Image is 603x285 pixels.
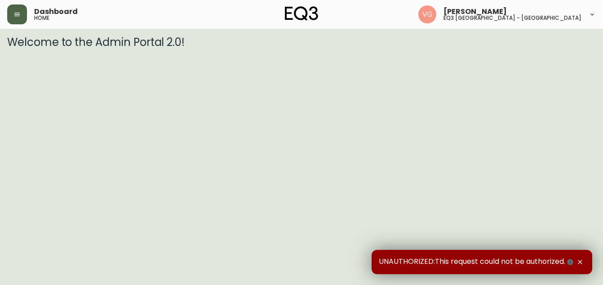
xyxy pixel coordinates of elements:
h5: eq3 [GEOGRAPHIC_DATA] - [GEOGRAPHIC_DATA] [443,15,581,21]
span: UNAUTHORIZED:This request could not be authorized. [379,257,575,267]
h3: Welcome to the Admin Portal 2.0! [7,36,596,49]
h5: home [34,15,49,21]
span: [PERSON_NAME] [443,8,507,15]
span: Dashboard [34,8,78,15]
img: 876f05e53c5b52231d7ee1770617069b [418,5,436,23]
img: logo [285,6,318,21]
